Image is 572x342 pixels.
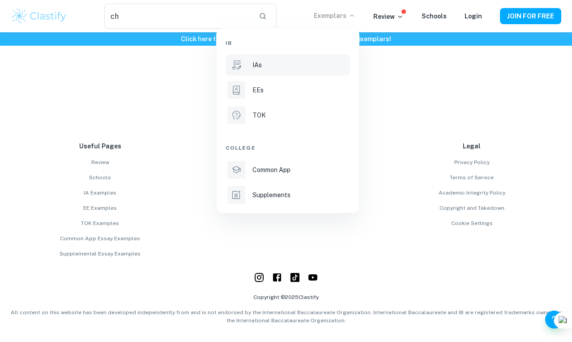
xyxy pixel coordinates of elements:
[252,60,262,70] p: IAs
[226,184,350,206] a: Supplements
[252,110,266,120] p: TOK
[252,190,290,200] p: Supplements
[226,54,350,76] a: IAs
[226,159,350,181] a: Common App
[226,79,350,101] a: EEs
[226,104,350,126] a: TOK
[252,85,264,95] p: EEs
[226,39,232,47] span: IB
[226,144,256,152] span: College
[252,165,290,175] p: Common App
